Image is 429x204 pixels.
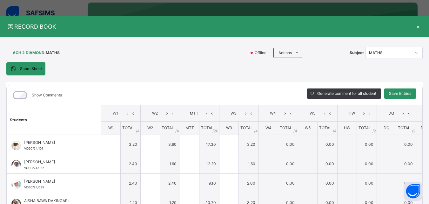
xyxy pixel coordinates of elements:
[122,125,135,130] span: TOTAL
[212,128,218,134] span: / 20
[396,154,416,173] td: 0.00
[254,128,258,134] span: / 4
[240,125,253,130] span: TOTAL
[11,179,21,189] img: VOGC_24_035.png
[318,173,338,193] td: 0.00
[24,198,87,204] span: AISHA BAWA DAKINGARI
[239,135,259,154] td: 3.20
[199,154,219,173] td: 12.20
[412,128,415,134] span: / 2
[136,128,140,134] span: / 4
[280,125,292,130] span: TOTAL
[185,125,194,130] span: MTT
[121,135,141,154] td: 3.20
[357,173,377,193] td: 0.00
[372,128,376,134] span: / 2
[413,22,423,31] div: ×
[32,92,62,98] label: Show Comments
[398,125,410,130] span: TOTAL
[199,173,219,193] td: 9.10
[121,173,141,193] td: 2.40
[319,125,332,130] span: TOTAL
[20,66,42,72] span: Score Sheet
[396,135,416,154] td: 0.00
[13,50,46,56] span: ACH 2 DIAMOND :
[350,50,364,56] span: Subject
[106,110,125,116] span: W1
[293,128,297,134] span: / 4
[278,173,298,193] td: 0.00
[11,160,21,170] img: VOGC_24_022.png
[121,154,141,173] td: 2.40
[305,125,311,130] span: W5
[278,154,298,173] td: 0.00
[147,125,153,130] span: W2
[264,110,282,116] span: W4
[342,110,361,116] span: HW
[278,50,292,56] span: Actions
[46,50,60,56] span: MATHS
[359,125,371,130] span: TOTAL
[224,110,243,116] span: W3
[185,110,204,116] span: MTT
[389,91,411,96] span: Save Entries
[11,141,21,150] img: VOGC_24_101.png
[160,154,180,173] td: 1.60
[24,147,43,150] span: VOGC/24/101
[333,128,337,134] span: / 4
[10,117,27,122] span: Students
[175,128,179,134] span: / 4
[6,22,413,31] span: RECORD BOOK
[199,135,219,154] td: 17.30
[404,182,423,201] button: Open asap
[201,125,213,130] span: TOTAL
[317,91,376,96] span: Generate comment for all student
[24,186,44,189] span: VOGC/24/035
[145,110,164,116] span: W2
[24,159,87,165] span: [PERSON_NAME]
[265,125,271,130] span: W4
[318,135,338,154] td: 0.00
[382,110,400,116] span: DQ
[160,135,180,154] td: 3.60
[108,125,114,130] span: W1
[303,110,322,116] span: W5
[24,140,87,145] span: [PERSON_NAME]
[239,173,259,193] td: 2.00
[357,135,377,154] td: 0.00
[369,50,411,56] div: MATHS
[384,125,389,130] span: DQ
[24,166,44,170] span: VOGC/24/022
[24,179,87,184] span: [PERSON_NAME]
[239,154,259,173] td: 1.60
[162,125,174,130] span: TOTAL
[318,154,338,173] td: 0.00
[344,125,350,130] span: HW
[357,154,377,173] td: 0.00
[160,173,180,193] td: 2.40
[254,50,270,56] span: Offline
[278,135,298,154] td: 0.00
[226,125,232,130] span: W3
[396,173,416,193] td: 0.00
